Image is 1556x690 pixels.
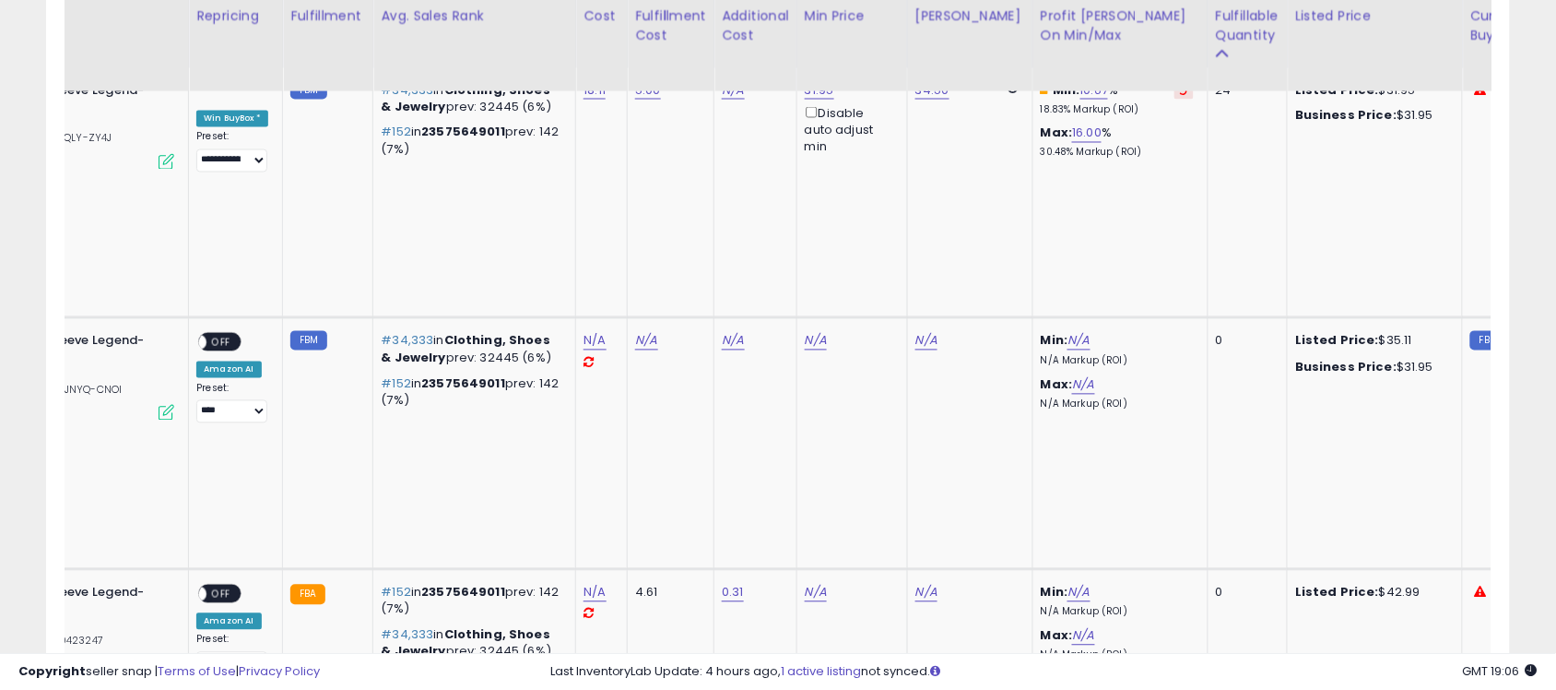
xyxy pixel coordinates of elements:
div: Profit [PERSON_NAME] on Min/Max [1041,6,1200,45]
p: N/A Markup (ROI) [1041,649,1194,662]
span: #34,333 [381,626,433,644]
small: FBA [290,585,324,605]
div: % [1041,82,1194,116]
p: in prev: 32445 (6%) [381,333,561,366]
div: Preset: [196,131,268,172]
div: Amazon AI [196,362,261,378]
a: N/A [583,584,606,602]
span: OFF [207,335,237,351]
a: N/A [1072,376,1094,395]
div: Avg. Sales Rank [381,6,568,26]
span: 23575649011 [421,124,505,141]
b: Min: [1053,81,1080,99]
b: Listed Price: [1295,81,1379,99]
div: 0 [1216,333,1273,350]
span: Clothing, Shoes & Jewelry [381,332,550,366]
div: $42.99 [1295,585,1448,601]
a: 0.31 [722,584,744,602]
a: N/A [915,332,937,351]
div: Additional Cost [722,6,789,45]
b: Listed Price: [1295,332,1379,350]
div: Fulfillment [290,6,365,26]
a: 1 active listing [782,662,862,680]
div: 4.61 [635,585,700,601]
p: in prev: 32445 (6%) [381,627,561,660]
div: $31.95 [1295,108,1448,125]
p: 18.83% Markup (ROI) [1041,103,1194,116]
a: N/A [805,584,827,602]
div: $35.11 [1295,333,1448,350]
b: Min: [1041,332,1068,350]
div: Fulfillment Cost [635,6,706,45]
div: Amazon AI [196,613,261,630]
div: [PERSON_NAME] [915,6,1025,26]
span: #152 [381,124,411,141]
b: Business Price: [1295,107,1397,125]
b: Business Price: [1295,359,1397,376]
a: 16.00 [1072,125,1102,143]
div: Win BuyBox * [196,111,268,127]
a: Terms of Use [158,662,236,680]
div: Last InventoryLab Update: 4 hours ago, not synced. [550,663,1538,681]
span: 2025-09-12 19:06 GMT [1463,662,1538,680]
span: #34,333 [381,332,433,350]
a: Privacy Policy [239,662,320,680]
strong: Copyright [18,662,86,680]
a: N/A [722,332,744,351]
div: Preset: [196,383,268,424]
p: in prev: 32445 (6%) [381,82,561,115]
div: % [1041,125,1194,160]
div: Repricing [196,6,275,26]
span: 23575649011 [421,584,505,601]
div: 0 [1216,585,1273,601]
a: N/A [915,584,937,602]
p: N/A Markup (ROI) [1041,606,1194,619]
span: OFF [207,586,237,601]
div: Disable auto adjust min [805,103,893,156]
a: N/A [635,332,657,351]
small: FBM [1470,331,1506,351]
div: Min Price [805,6,900,26]
div: Cost [583,6,619,26]
div: Fulfillable Quantity [1216,6,1279,45]
span: Clothing, Shoes & Jewelry [381,626,550,660]
span: #152 [381,584,411,601]
b: Min: [1041,584,1068,601]
div: Listed Price [1295,6,1455,26]
p: 30.48% Markup (ROI) [1041,147,1194,160]
p: in prev: 142 (7%) [381,125,561,158]
b: Listed Price: [1295,584,1379,601]
a: N/A [805,332,827,351]
p: N/A Markup (ROI) [1041,355,1194,368]
a: N/A [1067,584,1090,602]
p: in prev: 142 (7%) [381,376,561,410]
div: Preset: [196,634,268,675]
span: #152 [381,375,411,393]
b: Max: [1041,627,1073,645]
a: N/A [1067,332,1090,351]
b: Max: [1041,376,1073,394]
span: Clothing, Shoes & Jewelry [381,81,550,115]
b: Max: [1041,125,1073,142]
a: N/A [1072,627,1094,646]
a: N/A [583,332,606,351]
div: seller snap | | [18,663,320,681]
p: in prev: 142 (7%) [381,585,561,618]
p: N/A Markup (ROI) [1041,399,1194,411]
div: $31.95 [1295,360,1448,376]
small: FBM [290,331,326,351]
span: 23575649011 [421,375,505,393]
